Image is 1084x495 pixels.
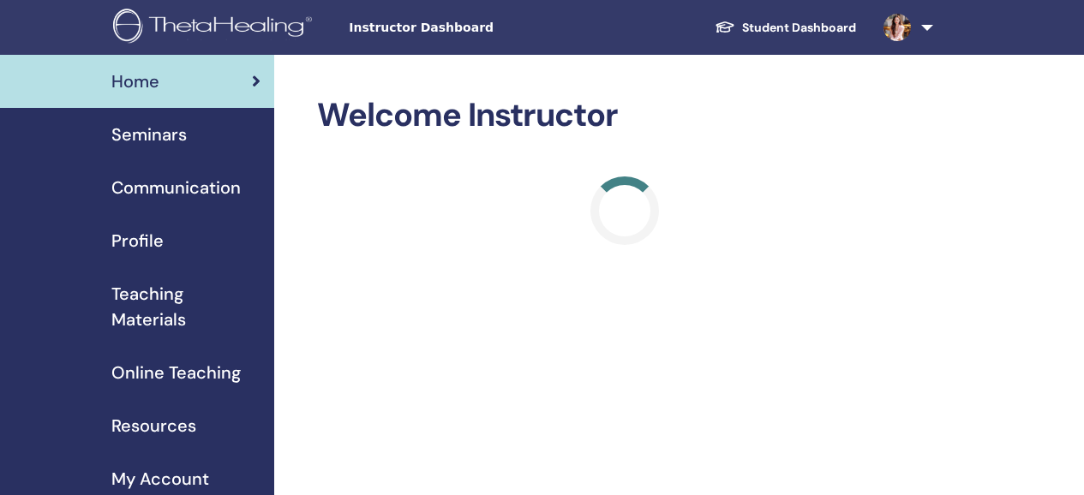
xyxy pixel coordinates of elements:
[111,413,196,438] span: Resources
[113,9,318,47] img: logo.png
[111,228,164,253] span: Profile
[111,466,209,492] span: My Account
[111,122,187,147] span: Seminars
[701,12,870,44] a: Student Dashboard
[715,20,735,34] img: graduation-cap-white.svg
[111,69,159,94] span: Home
[883,14,911,41] img: default.jpg
[317,96,933,135] h2: Welcome Instructor
[111,360,241,385] span: Online Teaching
[111,281,261,332] span: Teaching Materials
[349,19,606,37] span: Instructor Dashboard
[111,175,241,200] span: Communication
